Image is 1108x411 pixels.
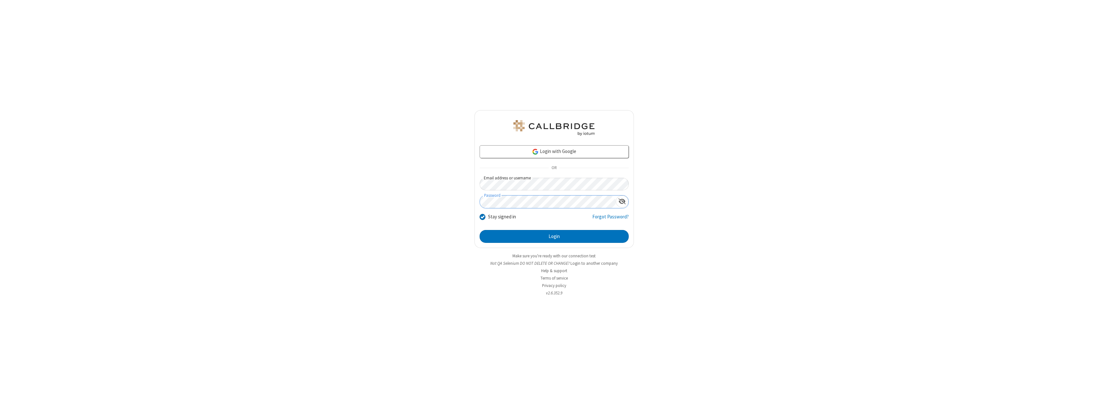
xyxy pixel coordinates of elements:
[480,196,616,208] input: Password
[592,213,629,225] a: Forgot Password?
[474,290,634,296] li: v2.6.352.9
[512,253,596,259] a: Make sure you're ready with our connection test
[480,145,629,158] a: Login with Google
[1092,394,1103,406] iframe: Chat
[488,213,516,221] label: Stay signed in
[512,120,596,136] img: QA Selenium DO NOT DELETE OR CHANGE
[532,148,539,155] img: google-icon.png
[570,260,618,266] button: Login to another company
[541,268,567,273] a: Help & support
[616,196,628,207] div: Show password
[542,283,566,288] a: Privacy policy
[549,164,559,173] span: OR
[480,230,629,243] button: Login
[474,260,634,266] li: Not QA Selenium DO NOT DELETE OR CHANGE?
[480,178,629,190] input: Email address or username
[540,275,568,281] a: Terms of service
